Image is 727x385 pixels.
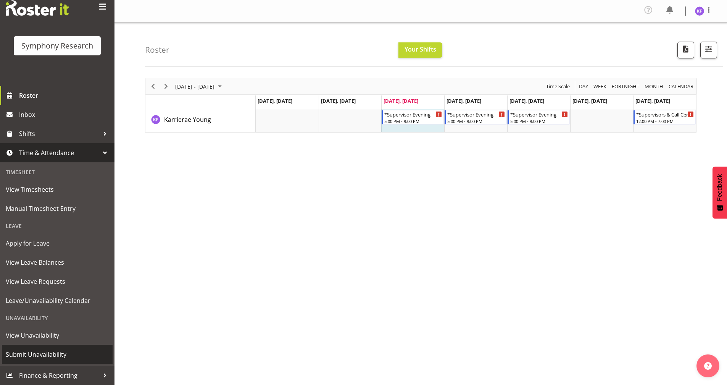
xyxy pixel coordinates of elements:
[384,97,418,104] span: [DATE], [DATE]
[6,0,69,16] img: Rosterit website logo
[2,272,113,291] a: View Leave Requests
[2,180,113,199] a: View Timesheets
[712,167,727,218] button: Feedback - Show survey
[2,253,113,272] a: View Leave Balances
[6,238,109,249] span: Apply for Leave
[2,345,113,364] a: Submit Unavailability
[447,97,481,104] span: [DATE], [DATE]
[2,218,113,234] div: Leave
[145,45,169,54] h4: Roster
[19,128,99,139] span: Shifts
[572,97,607,104] span: [DATE], [DATE]
[147,78,160,94] div: Previous
[611,82,641,91] button: Fortnight
[509,97,544,104] span: [DATE], [DATE]
[704,362,712,370] img: help-xxl-2.png
[174,82,215,91] span: [DATE] - [DATE]
[145,78,696,133] div: Timeline Week of September 3, 2025
[6,257,109,268] span: View Leave Balances
[592,82,608,91] button: Timeline Week
[174,82,225,91] button: September 01 - 07, 2025
[508,110,570,125] div: Karrierae Young"s event - *Supervisor Evening Begin From Friday, September 5, 2025 at 5:00:00 PM ...
[634,110,696,125] div: Karrierae Young"s event - *Supervisors & Call Centre Weekend Begin From Sunday, September 7, 2025...
[384,118,442,124] div: 5:00 PM - 9:00 PM
[593,82,607,91] span: Week
[21,40,93,52] div: Symphony Research
[635,97,670,104] span: [DATE], [DATE]
[19,90,111,101] span: Roster
[6,276,109,287] span: View Leave Requests
[667,82,695,91] button: Month
[643,82,665,91] button: Timeline Month
[447,118,505,124] div: 5:00 PM - 9:00 PM
[578,82,589,91] span: Day
[2,291,113,310] a: Leave/Unavailability Calendar
[677,42,694,58] button: Download a PDF of the roster according to the set date range.
[382,110,444,125] div: Karrierae Young"s event - *Supervisor Evening Begin From Wednesday, September 3, 2025 at 5:00:00 ...
[161,82,171,91] button: Next
[695,6,704,16] img: karrierae-frydenlund1891.jpg
[256,109,696,132] table: Timeline Week of September 3, 2025
[636,110,694,118] div: *Supervisors & Call Centre Weekend
[6,330,109,341] span: View Unavailability
[6,184,109,195] span: View Timesheets
[578,82,590,91] button: Timeline Day
[6,349,109,360] span: Submit Unavailability
[2,234,113,253] a: Apply for Leave
[545,82,571,91] button: Time Scale
[700,42,717,58] button: Filter Shifts
[447,110,505,118] div: *Supervisor Evening
[19,109,111,120] span: Inbox
[19,147,99,159] span: Time & Attendance
[405,45,436,53] span: Your Shifts
[384,110,442,118] div: *Supervisor Evening
[716,174,723,201] span: Feedback
[644,82,664,91] span: Month
[668,82,694,91] span: calendar
[258,97,292,104] span: [DATE], [DATE]
[445,110,507,125] div: Karrierae Young"s event - *Supervisor Evening Begin From Thursday, September 4, 2025 at 5:00:00 P...
[6,203,109,214] span: Manual Timesheet Entry
[6,295,109,306] span: Leave/Unavailability Calendar
[145,109,256,132] td: Karrierae Young resource
[510,110,568,118] div: *Supervisor Evening
[2,199,113,218] a: Manual Timesheet Entry
[398,42,442,58] button: Your Shifts
[160,78,172,94] div: Next
[2,326,113,345] a: View Unavailability
[510,118,568,124] div: 5:00 PM - 9:00 PM
[19,370,99,381] span: Finance & Reporting
[545,82,571,91] span: Time Scale
[148,82,158,91] button: Previous
[611,82,640,91] span: Fortnight
[636,118,694,124] div: 12:00 PM - 7:00 PM
[164,115,211,124] a: Karrierae Young
[321,97,356,104] span: [DATE], [DATE]
[2,164,113,180] div: Timesheet
[2,310,113,326] div: Unavailability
